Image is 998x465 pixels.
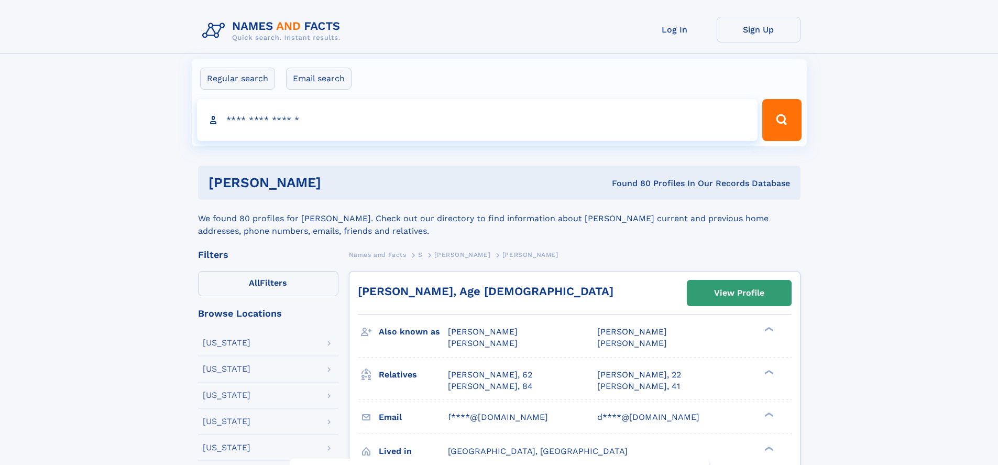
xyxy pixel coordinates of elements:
[358,285,613,298] a: [PERSON_NAME], Age [DEMOGRAPHIC_DATA]
[198,250,338,259] div: Filters
[203,365,250,373] div: [US_STATE]
[448,338,518,348] span: [PERSON_NAME]
[349,248,407,261] a: Names and Facts
[597,338,667,348] span: [PERSON_NAME]
[198,271,338,296] label: Filters
[466,178,790,189] div: Found 80 Profiles In Our Records Database
[286,68,352,90] label: Email search
[633,17,717,42] a: Log In
[434,248,490,261] a: [PERSON_NAME]
[203,339,250,347] div: [US_STATE]
[687,280,791,306] a: View Profile
[597,381,680,392] a: [PERSON_NAME], 41
[448,446,628,456] span: [GEOGRAPHIC_DATA], [GEOGRAPHIC_DATA]
[203,444,250,452] div: [US_STATE]
[714,281,764,305] div: View Profile
[418,248,423,261] a: S
[379,366,448,384] h3: Relatives
[200,68,275,90] label: Regular search
[249,278,260,288] span: All
[434,251,490,258] span: [PERSON_NAME]
[717,17,800,42] a: Sign Up
[762,326,774,333] div: ❯
[197,99,758,141] input: search input
[198,309,338,318] div: Browse Locations
[198,200,800,237] div: We found 80 profiles for [PERSON_NAME]. Check out our directory to find information about [PERSON...
[418,251,423,258] span: S
[762,99,801,141] button: Search Button
[762,445,774,452] div: ❯
[502,251,558,258] span: [PERSON_NAME]
[448,369,532,381] a: [PERSON_NAME], 62
[762,369,774,375] div: ❯
[203,391,250,399] div: [US_STATE]
[203,417,250,426] div: [US_STATE]
[379,323,448,341] h3: Also known as
[379,442,448,460] h3: Lived in
[597,327,667,337] span: [PERSON_NAME]
[762,411,774,418] div: ❯
[209,176,467,189] h1: [PERSON_NAME]
[597,369,681,381] a: [PERSON_NAME], 22
[448,381,533,392] a: [PERSON_NAME], 84
[198,17,349,45] img: Logo Names and Facts
[448,327,518,337] span: [PERSON_NAME]
[379,408,448,426] h3: Email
